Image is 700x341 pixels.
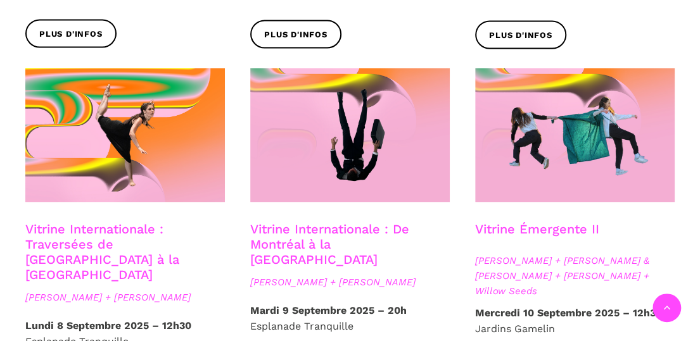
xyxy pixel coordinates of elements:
[475,322,555,334] span: Jardins Gamelin
[250,274,450,289] span: [PERSON_NAME] + [PERSON_NAME]
[39,27,103,40] span: Plus d'infos
[25,19,117,47] a: Plus d'infos
[475,252,675,298] span: [PERSON_NAME] + [PERSON_NAME] & [PERSON_NAME] + [PERSON_NAME] + Willow Seeds
[25,319,191,331] strong: Lundi 8 Septembre 2025 – 12h30
[250,304,407,316] strong: Mardi 9 Septembre 2025 – 20h
[25,221,179,282] a: Vitrine Internationale : Traversées de [GEOGRAPHIC_DATA] à la [GEOGRAPHIC_DATA]
[250,319,353,332] span: Esplanade Tranquille
[250,20,341,48] a: Plus d'infos
[264,28,328,41] span: Plus d'infos
[475,20,566,49] a: Plus d'infos
[25,289,225,304] span: [PERSON_NAME] + [PERSON_NAME]
[475,221,599,236] a: Vitrine Émergente II
[489,28,552,42] span: Plus d'infos
[250,221,409,266] a: Vitrine Internationale : De Montréal à la [GEOGRAPHIC_DATA]
[475,306,662,318] strong: Mercredi 10 Septembre 2025 – 12h30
